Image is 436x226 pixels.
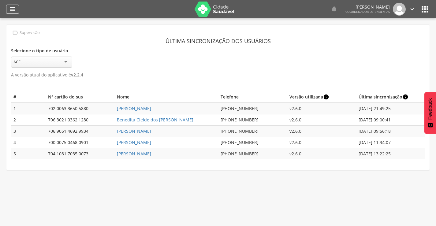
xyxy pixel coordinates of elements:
td: 3 [11,126,46,137]
td: 704 1081 7035 0073 [46,148,115,160]
th: Telefone [218,91,287,103]
a: [PERSON_NAME] [117,139,151,145]
a:  [6,5,19,14]
i: info [323,94,329,100]
td: 2 [11,114,46,126]
header: Última sincronização dos usuários [11,35,425,46]
td: [DATE] 11:34:07 [356,137,425,148]
button: Feedback - Mostrar pesquisa [424,92,436,134]
td: 702 0063 3650 5880 [46,103,115,114]
p: Supervisão [20,30,40,35]
td: [PHONE_NUMBER] [218,137,287,148]
a: Benedita Cleide dos [PERSON_NAME] [117,117,193,123]
span: Coordenador de Endemias [345,9,390,14]
span: 2.2.4 [73,72,83,78]
td: v2.6.0 [287,103,356,114]
td: [DATE] 21:49:25 [356,103,425,114]
a: [PERSON_NAME] [117,128,151,134]
td: [DATE] 13:22:25 [356,148,425,160]
p: A versão atual do aplicativo é [11,71,425,79]
th: N° cartão do sus [46,91,115,103]
th: Informação da versão do aplicativo em que o ACS ou ACE realizou a sincronização pela última vez. [287,91,356,103]
div: Última sincronização [359,94,423,100]
td: [DATE] 09:56:18 [356,126,425,137]
th: Informação da data em que o ACS ou ACE realizou a sincronização pela última vez. [356,91,425,103]
td: v2.6.0 [287,148,356,160]
i:  [9,6,16,13]
span: Feedback [427,98,433,120]
label: Selecione o tipo de usuário [11,46,68,55]
td: [PHONE_NUMBER] [218,126,287,137]
td: 1 [11,103,46,114]
td: [DATE] 09:00:41 [356,114,425,126]
i:  [330,6,338,13]
i:  [12,29,19,36]
a:  [330,3,338,16]
div: ACE [13,59,20,65]
td: v2.6.0 [287,137,356,148]
a: [PERSON_NAME] [117,151,151,157]
td: [PHONE_NUMBER] [218,103,287,114]
a:  [409,3,416,16]
div: Versão utilizada [289,94,354,100]
td: 4 [11,137,46,148]
td: [PHONE_NUMBER] [218,114,287,126]
td: 706 9051 4692 9934 [46,126,115,137]
th: # [11,91,46,103]
td: 700 0075 0468 0901 [46,137,115,148]
strong: v [71,72,83,78]
td: v2.6.0 [287,114,356,126]
td: v2.6.0 [287,126,356,137]
i:  [409,6,416,13]
a: [PERSON_NAME] [117,106,151,111]
th: Nome [114,91,218,103]
td: 5 [11,148,46,160]
td: 706 3021 0362 1280 [46,114,115,126]
p: [PERSON_NAME] [345,5,390,9]
i: info [402,94,408,100]
i:  [420,4,430,14]
td: [PHONE_NUMBER] [218,148,287,160]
